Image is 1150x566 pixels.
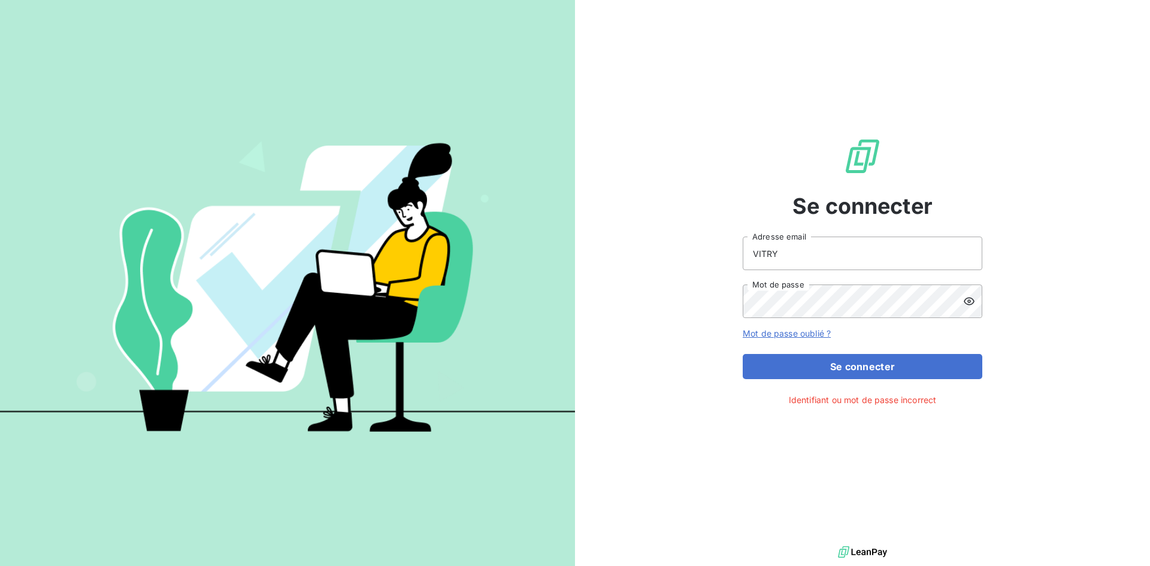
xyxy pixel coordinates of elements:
img: logo [838,543,887,561]
a: Mot de passe oublié ? [743,328,831,338]
span: Identifiant ou mot de passe incorrect [789,394,937,406]
span: Se connecter [792,190,933,222]
input: placeholder [743,237,982,270]
button: Se connecter [743,354,982,379]
img: Logo LeanPay [843,137,882,175]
